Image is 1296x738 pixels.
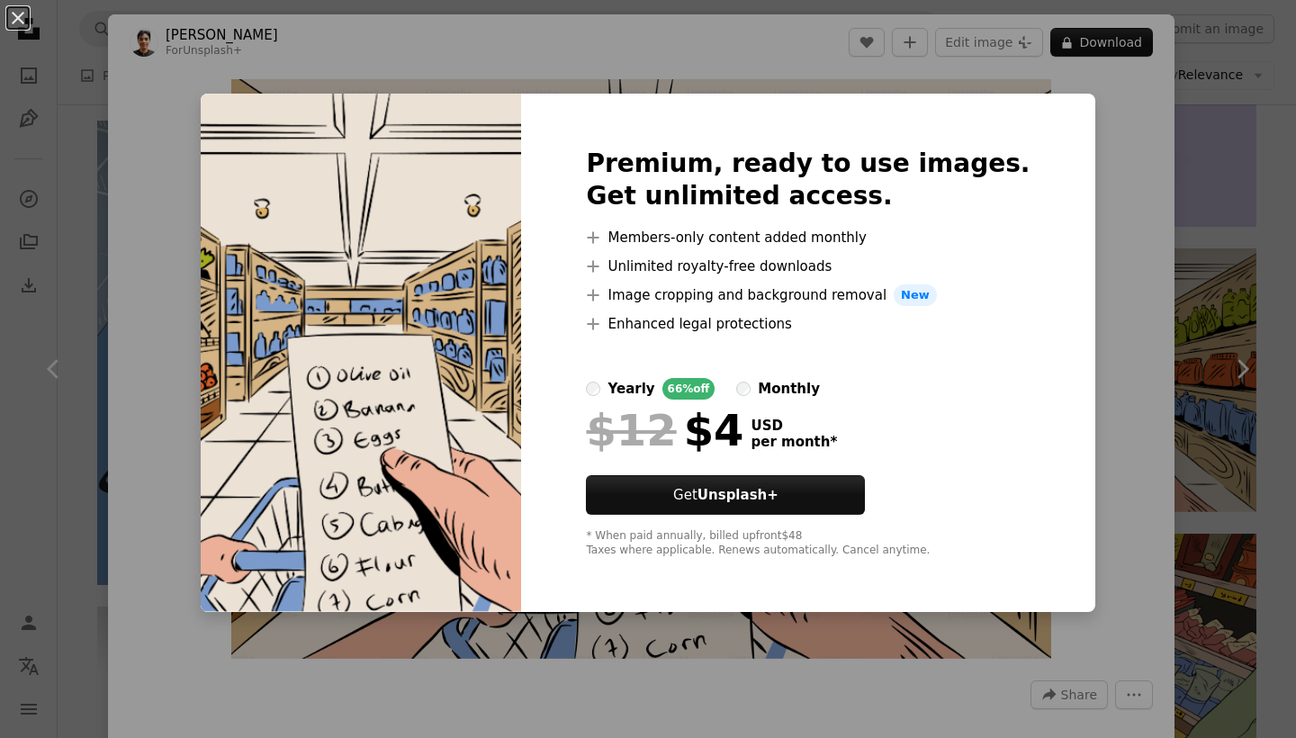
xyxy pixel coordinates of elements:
div: monthly [758,378,820,400]
div: $4 [586,407,743,454]
span: per month * [751,434,837,450]
span: $12 [586,407,676,454]
strong: Unsplash+ [697,487,778,503]
span: USD [751,418,837,434]
button: GetUnsplash+ [586,475,865,515]
li: Unlimited royalty-free downloads [586,256,1030,277]
input: yearly66%off [586,382,600,396]
div: * When paid annually, billed upfront $48 Taxes where applicable. Renews automatically. Cancel any... [586,529,1030,558]
img: premium_vector-1748882412177-a3880243aa74 [201,94,521,612]
div: 66% off [662,378,715,400]
span: New [894,284,937,306]
div: yearly [607,378,654,400]
input: monthly [736,382,751,396]
li: Enhanced legal protections [586,313,1030,335]
li: Members-only content added monthly [586,227,1030,248]
h2: Premium, ready to use images. Get unlimited access. [586,148,1030,212]
li: Image cropping and background removal [586,284,1030,306]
